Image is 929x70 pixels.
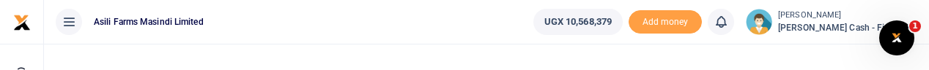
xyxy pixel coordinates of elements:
[88,15,210,28] span: Asili Farms Masindi Limited
[746,9,772,35] img: profile-user
[544,15,612,29] span: UGX 10,568,379
[629,10,702,34] span: Add money
[13,16,31,27] a: logo-small logo-large logo-large
[629,10,702,34] li: Toup your wallet
[778,21,917,34] span: [PERSON_NAME] Cash - Finance
[528,9,629,35] li: Wallet ballance
[13,14,31,31] img: logo-small
[629,15,702,26] a: Add money
[909,20,921,32] span: 1
[746,9,917,35] a: profile-user [PERSON_NAME] [PERSON_NAME] Cash - Finance
[879,20,914,55] iframe: Intercom live chat
[778,9,917,22] small: [PERSON_NAME]
[533,9,623,35] a: UGX 10,568,379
